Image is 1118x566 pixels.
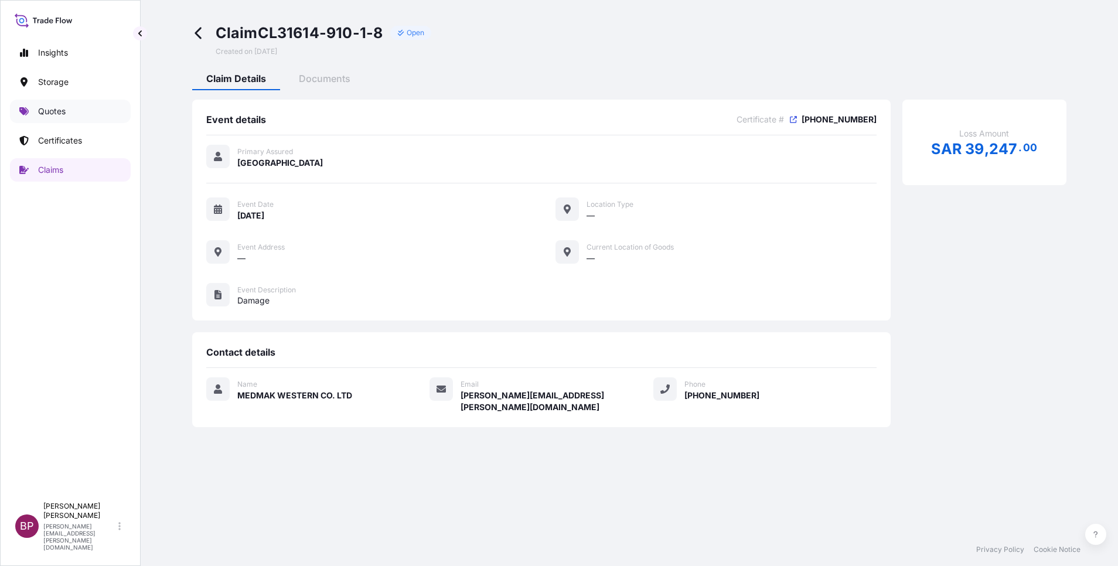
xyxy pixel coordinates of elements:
span: Event Address [237,243,285,252]
span: Event Description [237,285,296,295]
span: Loss Amount [959,128,1009,139]
span: MEDMAK WESTERN CO. LTD [237,390,352,401]
a: Claims [10,158,131,182]
span: 247 [989,142,1018,156]
span: Location Type [587,200,633,209]
a: Privacy Policy [976,545,1024,554]
span: Current Location of Goods [587,243,674,252]
a: Storage [10,70,131,94]
span: [DATE] [254,47,277,56]
p: Open [407,28,425,37]
span: Claim Details [206,73,266,84]
span: SAR [931,142,962,156]
span: — [587,253,595,264]
p: Quotes [38,105,66,117]
span: Event Date [237,200,274,209]
span: BP [20,520,34,532]
span: Damage [237,295,877,306]
span: Certificate # [737,114,784,125]
a: Quotes [10,100,131,123]
span: [PHONE_NUMBER] [684,390,759,401]
p: Insights [38,47,68,59]
p: Certificates [38,135,82,146]
span: Claim CL31614-910-1-8 [216,23,383,42]
span: Event details [206,114,266,125]
span: 39 [965,142,984,156]
p: Claims [38,164,63,176]
span: Primary Assured [237,147,293,156]
a: Insights [10,41,131,64]
p: Storage [38,76,69,88]
span: Email [461,380,479,389]
span: Contact details [206,346,275,358]
a: Cookie Notice [1034,545,1080,554]
span: Documents [299,73,350,84]
span: [PERSON_NAME][EMAIL_ADDRESS][PERSON_NAME][DOMAIN_NAME] [461,390,653,413]
p: [PERSON_NAME][EMAIL_ADDRESS][PERSON_NAME][DOMAIN_NAME] [43,523,116,551]
span: [DATE] [237,210,264,221]
span: 00 [1023,144,1037,151]
span: — [237,253,246,264]
span: — [587,210,595,221]
span: . [1018,144,1022,151]
span: Name [237,380,257,389]
span: Phone [684,380,705,389]
span: , [984,142,989,156]
p: [PERSON_NAME] [PERSON_NAME] [43,502,116,520]
span: [PHONE_NUMBER] [802,114,877,125]
a: Certificates [10,129,131,152]
span: [GEOGRAPHIC_DATA] [237,157,323,169]
span: Created on [216,47,277,56]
